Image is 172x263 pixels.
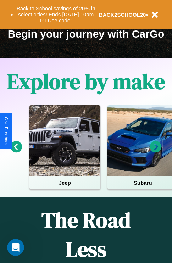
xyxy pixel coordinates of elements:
iframe: Intercom live chat [7,239,24,256]
b: BACK2SCHOOL20 [99,12,146,18]
button: Back to School savings of 20% in select cities! Ends [DATE] 10am PT.Use code: [13,4,99,26]
h1: Explore by make [7,67,165,96]
h4: Jeep [29,176,100,189]
div: Give Feedback [4,117,9,146]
